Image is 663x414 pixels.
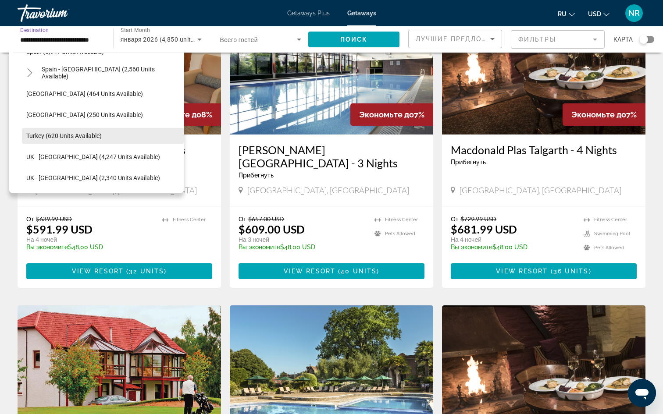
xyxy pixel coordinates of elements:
[284,268,335,275] span: View Resort
[594,231,630,237] span: Swimming Pool
[588,7,610,20] button: Change currency
[347,10,376,17] a: Getaways
[26,223,93,236] p: $591.99 USD
[416,35,509,42] span: Лучшие предложения
[563,103,645,126] div: 7%
[22,149,184,165] button: UK - [GEOGRAPHIC_DATA] (4,247 units available)
[451,263,637,279] button: View Resort(36 units)
[239,223,305,236] p: $609.00 USD
[239,236,366,244] p: На 3 ночей
[335,268,379,275] span: ( )
[511,30,605,49] button: Filter
[129,268,164,275] span: 32 units
[341,268,377,275] span: 40 units
[22,65,37,81] button: Toggle Spain - Canary Islands (2,560 units available)
[451,215,458,223] span: От
[26,153,160,160] span: UK - [GEOGRAPHIC_DATA] (4,247 units available)
[20,27,49,33] span: Destination
[553,268,589,275] span: 36 units
[588,11,601,18] span: USD
[22,107,184,123] button: [GEOGRAPHIC_DATA] (250 units available)
[451,143,637,156] a: Macdonald Plas Talgarth - 4 Nights
[239,263,424,279] button: View Resort(40 units)
[416,34,495,44] mat-select: Sort by
[359,110,414,119] span: Экономьте до
[36,215,72,223] span: $639.99 USD
[26,263,212,279] button: View Resort(32 units)
[451,223,517,236] p: $681.99 USD
[594,245,624,251] span: Pets Allowed
[628,379,656,407] iframe: Button to launch messaging window
[628,9,640,18] span: NR
[239,172,274,179] span: Прибегнуть
[613,33,633,46] span: карта
[451,244,575,251] p: $48.00 USD
[340,36,368,43] span: Поиск
[460,185,621,195] span: [GEOGRAPHIC_DATA], [GEOGRAPHIC_DATA]
[22,44,184,60] button: Spain (5,947 units available)
[350,103,433,126] div: 7%
[239,215,246,223] span: От
[558,11,567,18] span: ru
[451,244,492,251] span: Вы экономите
[173,217,206,223] span: Fitness Center
[121,36,224,43] span: января 2026 (4,850 units available)
[22,128,184,144] button: Turkey (620 units available)
[558,7,575,20] button: Change language
[239,143,424,170] a: [PERSON_NAME][GEOGRAPHIC_DATA] - 3 Nights
[451,159,486,166] span: Прибегнуть
[26,236,153,244] p: На 4 ночей
[594,217,627,223] span: Fitness Center
[124,268,167,275] span: ( )
[22,170,184,186] button: UK - [GEOGRAPHIC_DATA] (2,340 units available)
[385,217,418,223] span: Fitness Center
[239,244,280,251] span: Вы экономите
[72,268,124,275] span: View Resort
[26,244,68,251] span: Вы экономите
[26,90,143,97] span: [GEOGRAPHIC_DATA] (464 units available)
[287,10,330,17] a: Getaways Plus
[385,231,415,237] span: Pets Allowed
[22,86,184,102] button: [GEOGRAPHIC_DATA] (464 units available)
[239,244,366,251] p: $48.00 USD
[308,32,399,47] button: Поиск
[42,66,180,80] span: Spain - [GEOGRAPHIC_DATA] (2,560 units available)
[121,27,150,33] span: Start Month
[247,185,409,195] span: [GEOGRAPHIC_DATA], [GEOGRAPHIC_DATA]
[496,268,548,275] span: View Resort
[26,174,160,181] span: UK - [GEOGRAPHIC_DATA] (2,340 units available)
[26,132,102,139] span: Turkey (620 units available)
[26,215,34,223] span: От
[623,4,645,22] button: User Menu
[571,110,626,119] span: Экономьте до
[26,244,153,251] p: $48.00 USD
[460,215,496,223] span: $729.99 USD
[18,2,105,25] a: Travorium
[451,236,575,244] p: На 4 ночей
[37,65,184,81] button: Spain - [GEOGRAPHIC_DATA] (2,560 units available)
[26,111,143,118] span: [GEOGRAPHIC_DATA] (250 units available)
[220,36,258,43] span: Всего гостей
[548,268,591,275] span: ( )
[248,215,284,223] span: $657.00 USD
